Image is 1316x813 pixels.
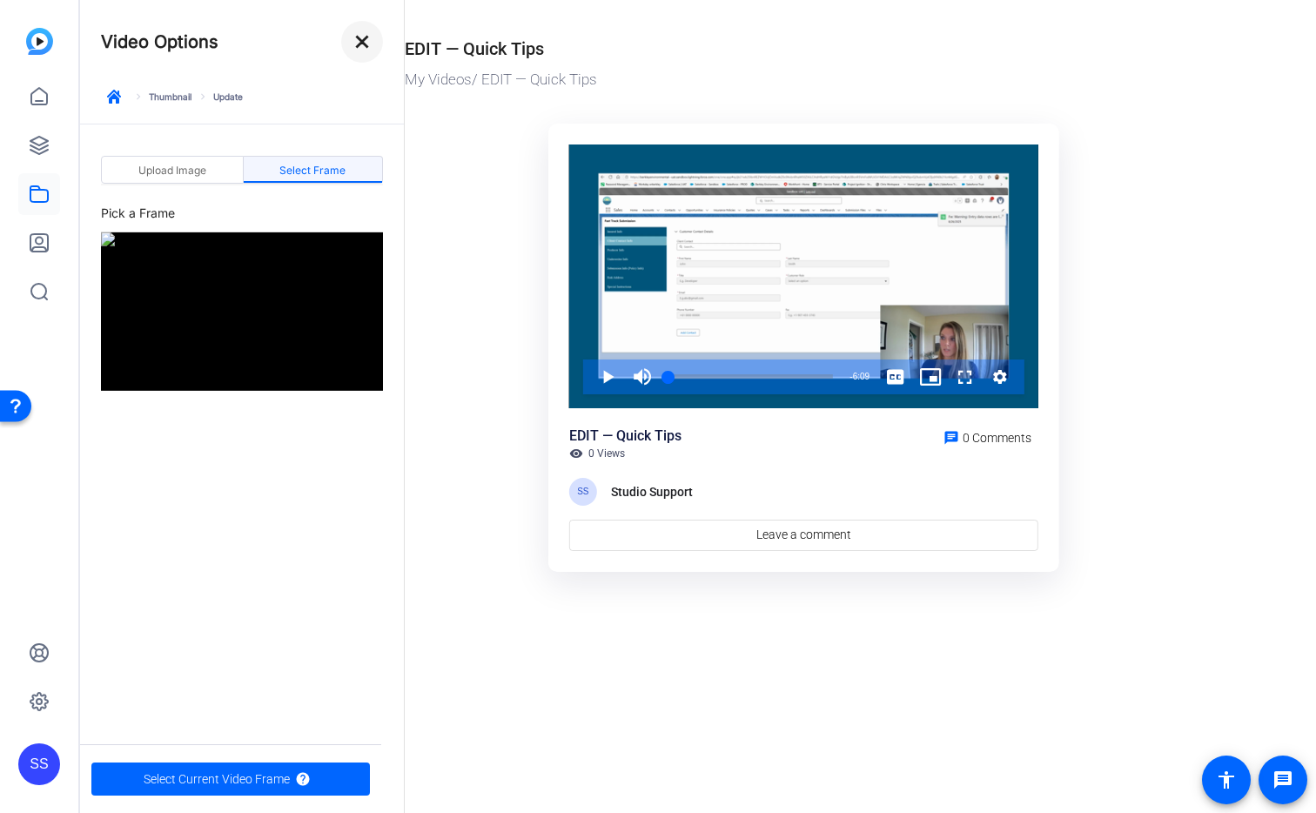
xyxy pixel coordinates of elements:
[590,359,625,394] button: Play
[91,763,370,796] button: Slug Information iconSelect Current Video Frame
[913,359,948,394] button: Picture-in-Picture
[101,203,383,232] div: Pick a Frame
[588,447,625,460] span: 0 Views
[352,31,373,52] mat-icon: close
[625,359,660,394] button: Mute
[937,426,1038,447] a: 0 Comments
[138,165,206,176] span: Upload Image
[569,426,681,447] div: EDIT — Quick Tips
[1216,769,1237,790] mat-icon: accessibility
[948,359,983,394] button: Fullscreen
[569,447,583,460] mat-icon: visibility
[295,771,311,787] mat-icon: Slug Information icon
[943,430,959,446] mat-icon: chat
[756,526,851,544] span: Leave a comment
[405,71,472,88] a: My Videos
[569,144,1038,408] div: Video Player
[101,31,218,52] h4: Video Options
[668,374,833,379] div: Progress Bar
[132,91,144,103] mat-icon: keyboard_arrow_right
[279,165,346,176] span: Select Frame
[1272,769,1293,790] mat-icon: message
[849,372,852,381] span: -
[405,69,1194,91] div: / EDIT — Quick Tips
[132,91,191,103] a: Thumbnail
[569,478,597,506] div: SS
[569,520,1038,551] a: Leave a comment
[405,36,544,62] div: EDIT — Quick Tips
[101,232,383,391] img: Current Thumbnail
[853,372,869,381] span: 6:09
[611,481,698,502] div: Studio Support
[144,763,290,796] span: Select Current Video Frame
[18,743,60,785] div: SS
[878,359,913,394] button: Captions
[26,28,53,55] img: blue-gradient.svg
[963,431,1031,445] span: 0 Comments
